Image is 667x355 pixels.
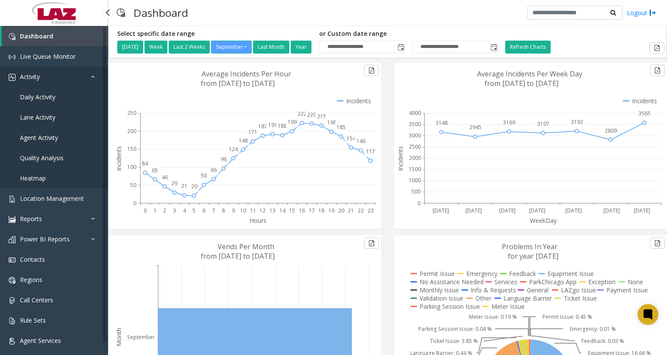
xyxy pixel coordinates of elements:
[364,65,379,76] button: Export to pdf
[20,276,42,284] span: Regions
[499,207,516,214] text: [DATE]
[127,109,136,117] text: 250
[202,207,205,214] text: 6
[328,207,334,214] text: 19
[20,194,84,203] span: Location Management
[144,207,147,214] text: 0
[288,118,297,126] text: 199
[368,207,374,214] text: 23
[218,242,274,251] text: Vends Per Month
[502,242,558,251] text: Problems In Year
[289,207,295,214] text: 15
[530,216,557,225] text: WeekDay
[346,135,356,142] text: 154
[250,216,266,225] text: Hours
[9,317,16,324] img: 'icon'
[638,110,651,117] text: 3565
[9,74,16,81] img: 'icon'
[20,296,53,304] span: Call Centers
[409,154,421,162] text: 2000
[542,313,592,320] text: Permit Issue: 0.45 %
[20,113,55,121] span: Lane Activity
[127,127,136,135] text: 200
[317,113,326,120] text: 215
[484,79,558,88] text: from [DATE] to [DATE]
[163,207,166,214] text: 2
[409,109,421,117] text: 4000
[338,207,344,214] text: 20
[142,160,148,167] text: 84
[268,121,277,129] text: 191
[221,155,227,163] text: 96
[364,238,379,249] button: Export to pdf
[356,137,366,145] text: 146
[9,338,16,345] img: 'icon'
[20,316,46,324] span: Rule Sets
[411,188,420,195] text: 500
[571,118,583,126] text: 3192
[20,133,58,142] span: Agent Activity
[127,163,136,171] text: 100
[319,30,499,38] h5: or Custom date range
[348,207,354,214] text: 21
[565,207,582,214] text: [DATE]
[650,42,664,54] button: Export to pdf
[299,207,305,214] text: 16
[291,41,311,54] button: Year
[278,122,287,130] text: 188
[649,8,656,17] img: logout
[570,325,616,333] text: Emergency: 0.01 %
[436,119,448,127] text: 3148
[201,79,275,88] text: from [DATE] to [DATE]
[9,257,16,263] img: 'icon'
[307,111,316,118] text: 220
[117,30,313,38] h5: Select specific date range
[269,207,276,214] text: 13
[9,54,16,60] img: 'icon'
[433,207,449,214] text: [DATE]
[211,166,217,174] text: 66
[409,143,421,150] text: 2500
[260,207,266,214] text: 12
[430,337,478,345] text: Ticket Issue: 3.85 %
[650,238,665,249] button: Export to pdf
[337,124,346,131] text: 185
[253,41,289,54] button: Last Month
[9,297,16,304] img: 'icon'
[232,207,235,214] text: 9
[117,2,125,23] img: pageIcon
[298,110,307,117] text: 222
[9,216,16,223] img: 'icon'
[366,148,375,155] text: 117
[9,236,16,243] img: 'icon'
[152,167,158,174] text: 65
[489,41,498,53] span: Toggle popup
[129,2,192,23] h3: Dashboard
[20,32,53,40] span: Dashboard
[418,325,492,333] text: Parking Session Issue: 0.04 %
[409,165,421,173] text: 1500
[409,132,421,139] text: 3000
[603,207,620,214] text: [DATE]
[469,313,517,320] text: Meter Issue: 0.19 %
[650,65,665,76] button: Export to pdf
[409,120,421,128] text: 3500
[115,146,123,171] text: Incidents
[396,146,404,171] text: Incidents
[162,174,168,181] text: 46
[127,333,155,341] text: September
[20,174,46,182] span: Heatmap
[248,128,257,136] text: 171
[581,337,624,345] text: Feedback: 0.03 %
[144,41,167,54] button: Week
[192,207,196,214] text: 5
[396,41,405,53] span: Toggle popup
[250,207,256,214] text: 11
[469,124,481,131] text: 2945
[20,255,45,263] span: Contacts
[20,336,61,345] span: Agent Services
[133,200,136,207] text: 0
[222,207,225,214] text: 8
[201,172,207,179] text: 50
[20,215,42,223] span: Reports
